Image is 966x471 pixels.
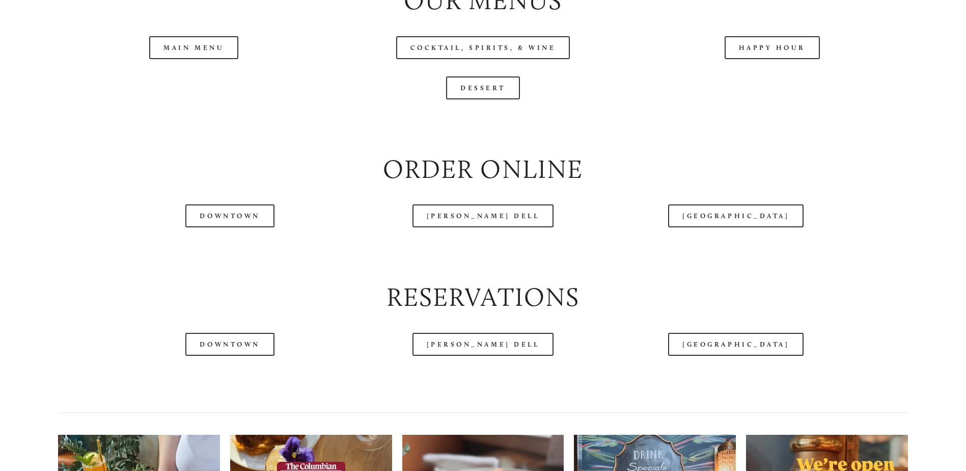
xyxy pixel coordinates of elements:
a: Downtown [185,204,274,227]
a: Dessert [446,76,520,99]
a: Downtown [185,333,274,356]
h2: Reservations [58,279,908,316]
a: [GEOGRAPHIC_DATA] [668,333,804,356]
h2: Order Online [58,151,908,188]
a: [PERSON_NAME] Dell [412,333,554,356]
a: [GEOGRAPHIC_DATA] [668,204,804,227]
a: [PERSON_NAME] Dell [412,204,554,227]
